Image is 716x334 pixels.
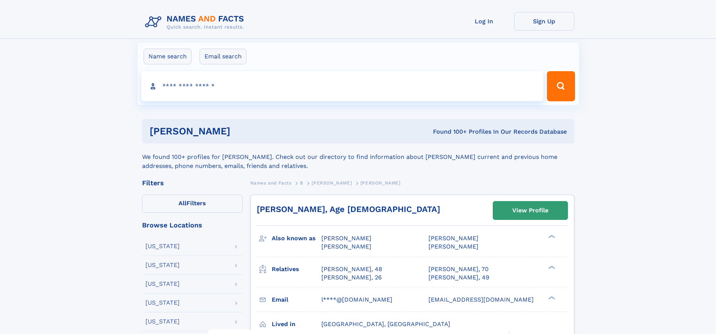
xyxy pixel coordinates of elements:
span: All [179,200,186,207]
div: ❯ [546,295,556,300]
h3: Relatives [272,263,321,276]
label: Email search [200,49,247,64]
span: [EMAIL_ADDRESS][DOMAIN_NAME] [428,296,534,303]
a: Log In [454,12,514,31]
div: We found 100+ profiles for [PERSON_NAME]. Check out our directory to find information about [PERS... [142,143,574,171]
input: search input [141,71,544,101]
span: [PERSON_NAME] [360,180,401,186]
img: Logo Names and Facts [142,12,250,32]
button: Search Button [547,71,575,101]
div: Found 100+ Profiles In Our Records Database [332,128,567,136]
span: B [300,180,303,186]
a: [PERSON_NAME] [312,178,352,188]
div: Browse Locations [142,222,243,229]
div: Filters [142,180,243,186]
span: [PERSON_NAME] [428,235,478,242]
h1: [PERSON_NAME] [150,127,332,136]
div: [US_STATE] [145,300,180,306]
div: ❯ [546,265,556,270]
a: [PERSON_NAME], 70 [428,265,489,273]
h3: Also known as [272,232,321,245]
h3: Lived in [272,318,321,331]
a: Names and Facts [250,178,292,188]
span: [PERSON_NAME] [428,243,478,250]
div: [US_STATE] [145,319,180,325]
label: Filters [142,195,243,213]
span: [PERSON_NAME] [321,235,371,242]
div: [US_STATE] [145,243,180,249]
a: B [300,178,303,188]
div: ❯ [546,234,556,239]
div: [US_STATE] [145,262,180,268]
a: [PERSON_NAME], 48 [321,265,382,273]
div: View Profile [512,202,548,219]
label: Name search [144,49,192,64]
a: Sign Up [514,12,574,31]
h3: Email [272,293,321,306]
span: [PERSON_NAME] [321,243,371,250]
a: [PERSON_NAME], Age [DEMOGRAPHIC_DATA] [257,204,440,214]
span: [PERSON_NAME] [312,180,352,186]
a: View Profile [493,201,568,220]
span: [GEOGRAPHIC_DATA], [GEOGRAPHIC_DATA] [321,320,450,328]
a: [PERSON_NAME], 26 [321,273,382,282]
div: [US_STATE] [145,281,180,287]
a: [PERSON_NAME], 49 [428,273,489,282]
